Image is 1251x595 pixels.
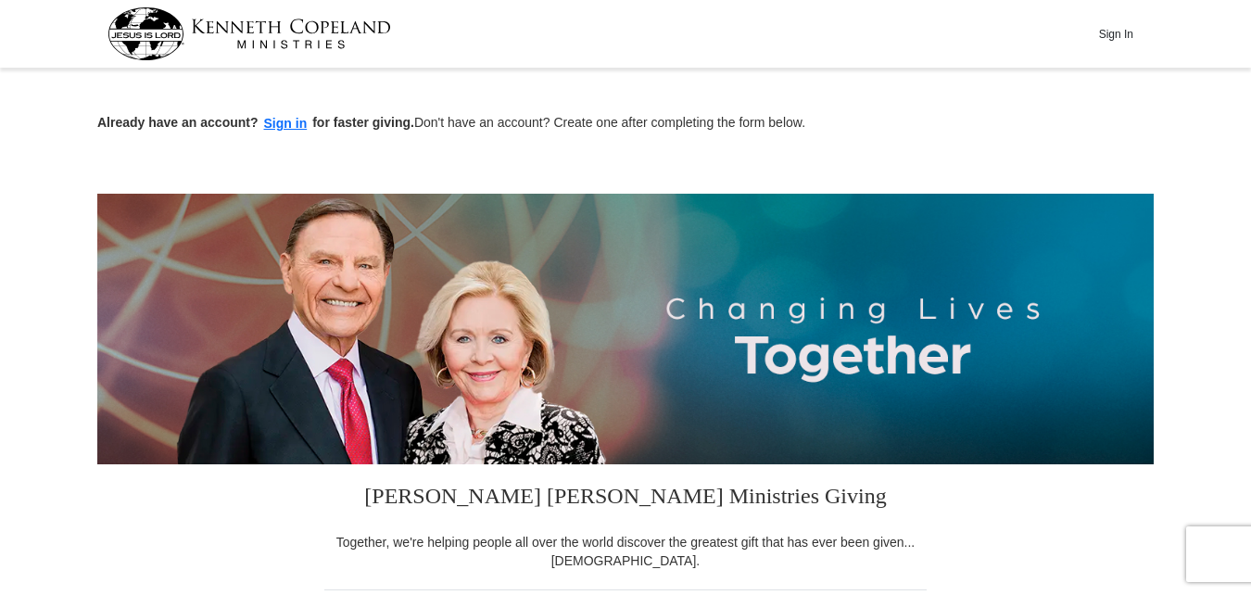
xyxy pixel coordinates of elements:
div: Together, we're helping people all over the world discover the greatest gift that has ever been g... [324,533,927,570]
strong: Already have an account? for faster giving. [97,115,414,130]
button: Sign in [259,113,313,134]
p: Don't have an account? Create one after completing the form below. [97,113,1154,134]
button: Sign In [1088,19,1144,48]
h3: [PERSON_NAME] [PERSON_NAME] Ministries Giving [324,464,927,533]
img: kcm-header-logo.svg [107,7,391,60]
